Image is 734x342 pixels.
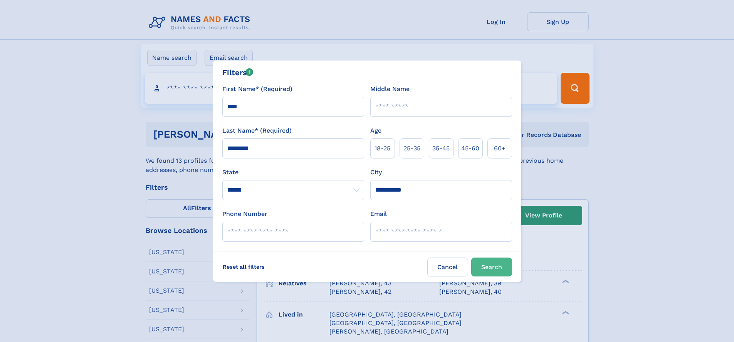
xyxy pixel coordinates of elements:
span: 45‑60 [461,144,479,153]
label: Last Name* (Required) [222,126,292,135]
label: Email [370,209,387,219]
div: Filters [222,67,254,78]
label: State [222,168,364,177]
span: 60+ [494,144,506,153]
span: 18‑25 [375,144,390,153]
label: Middle Name [370,84,410,94]
label: Phone Number [222,209,267,219]
span: 35‑45 [432,144,450,153]
label: Age [370,126,381,135]
label: City [370,168,382,177]
button: Search [471,258,512,276]
span: 25‑35 [403,144,420,153]
label: Reset all filters [218,258,270,276]
label: First Name* (Required) [222,84,292,94]
label: Cancel [427,258,468,276]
